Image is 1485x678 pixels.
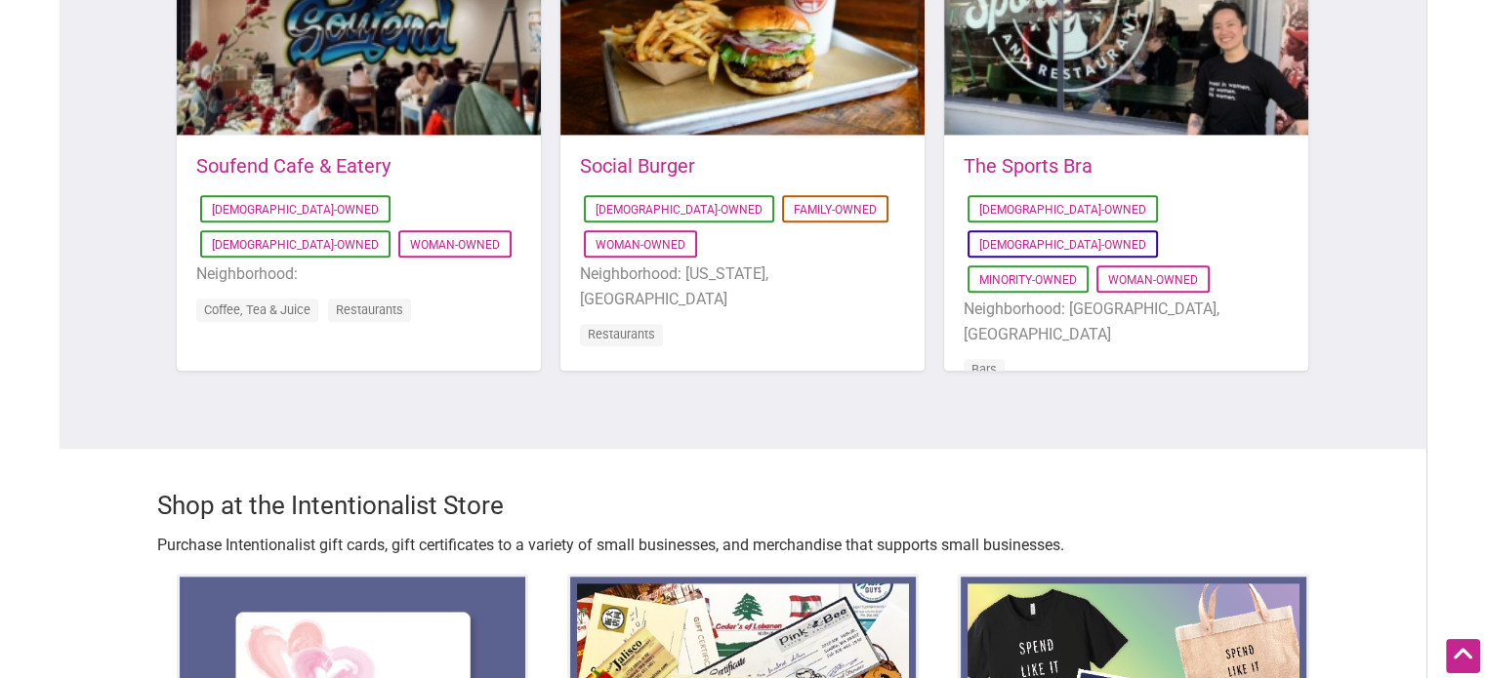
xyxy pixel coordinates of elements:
[212,238,379,252] a: [DEMOGRAPHIC_DATA]-Owned
[212,203,379,217] a: [DEMOGRAPHIC_DATA]-Owned
[588,327,655,341] a: Restaurants
[979,203,1146,217] a: [DEMOGRAPHIC_DATA]-Owned
[794,203,877,217] a: Family-Owned
[979,238,1146,252] a: [DEMOGRAPHIC_DATA]-Owned
[157,533,1329,558] p: Purchase Intentionalist gift cards, gift certificates to a variety of small businesses, and merch...
[157,488,1329,523] h3: Shop at the Intentionalist Store
[964,297,1289,346] li: Neighborhood: [GEOGRAPHIC_DATA], [GEOGRAPHIC_DATA]
[979,273,1077,287] a: Minority-Owned
[410,238,500,252] a: Woman-Owned
[336,302,403,317] a: Restaurants
[596,238,685,252] a: Woman-Owned
[964,154,1093,178] a: The Sports Bra
[1446,639,1480,673] div: Scroll Back to Top
[204,302,310,317] a: Coffee, Tea & Juice
[196,154,391,178] a: Soufend Cafe & Eatery
[1108,273,1198,287] a: Woman-Owned
[596,203,763,217] a: [DEMOGRAPHIC_DATA]-Owned
[196,261,521,287] li: Neighborhood:
[580,261,905,311] li: Neighborhood: [US_STATE], [GEOGRAPHIC_DATA]
[971,362,997,377] a: Bars
[580,154,695,178] a: Social Burger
